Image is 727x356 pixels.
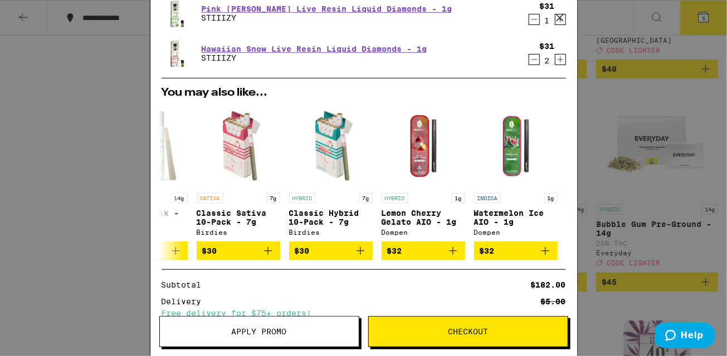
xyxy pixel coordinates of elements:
div: $31 [540,2,555,11]
div: $31 [540,42,555,51]
span: Apply Promo [232,328,287,335]
h2: You may also like... [162,87,566,98]
span: $32 [387,246,402,255]
p: STIIIZY [202,13,452,22]
a: Open page for Watermelon Ice AIO - 1g from Dompen [474,104,558,241]
div: Delivery [162,298,209,305]
span: Checkout [448,328,488,335]
div: Birdies [197,229,280,236]
button: Decrement [529,54,540,65]
p: INDICA [474,193,501,203]
div: Dompen [474,229,558,236]
button: Checkout [368,316,568,347]
button: Apply Promo [159,316,359,347]
span: $30 [202,246,217,255]
p: STIIIZY [202,53,427,62]
a: Pink [PERSON_NAME] Live Resin Liquid Diamonds - 1g [202,4,452,13]
button: Add to bag [197,241,280,260]
div: $182.00 [531,281,566,289]
span: $30 [295,246,310,255]
a: Open page for Lemon Cherry Gelato AIO - 1g from Dompen [382,104,465,241]
img: Dompen - Lemon Cherry Gelato AIO - 1g [382,104,465,187]
button: Add to bag [382,241,465,260]
button: Add to bag [474,241,558,260]
p: HYBRID [382,193,408,203]
p: 7g [267,193,280,203]
p: Classic Hybrid 10-Pack - 7g [289,209,373,226]
a: Open page for Classic Hybrid 10-Pack - 7g from Birdies [289,104,373,241]
p: Watermelon Ice AIO - 1g [474,209,558,226]
p: 14g [171,193,188,203]
p: HYBRID [289,193,316,203]
p: 1g [544,193,558,203]
div: 2 [540,56,555,65]
p: 7g [359,193,373,203]
img: Birdies - Classic Sativa 10-Pack - 7g [197,104,280,187]
img: Birdies - Classic Hybrid 10-Pack - 7g [289,104,373,187]
p: Classic Sativa 10-Pack - 7g [197,209,280,226]
p: Lemon Cherry Gelato AIO - 1g [382,209,465,226]
div: Birdies [289,229,373,236]
div: 1 [540,16,555,25]
button: Add to bag [289,241,373,260]
div: Subtotal [162,281,209,289]
p: SATIVA [197,193,223,203]
img: Dompen - Watermelon Ice AIO - 1g [474,104,558,187]
p: 1g [452,193,465,203]
a: Open page for Classic Sativa 10-Pack - 7g from Birdies [197,104,280,241]
a: Hawaiian Snow Live Resin Liquid Diamonds - 1g [202,44,427,53]
button: Increment [555,54,566,65]
div: $5.00 [541,298,566,305]
button: Decrement [529,14,540,25]
span: $32 [480,246,495,255]
iframe: Opens a widget where you can find more information [655,323,716,350]
img: STIIIZY - Hawaiian Snow Live Resin Liquid Diamonds - 1g [162,38,193,69]
div: Free delivery for $75+ orders! [162,309,566,317]
div: Dompen [382,229,465,236]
